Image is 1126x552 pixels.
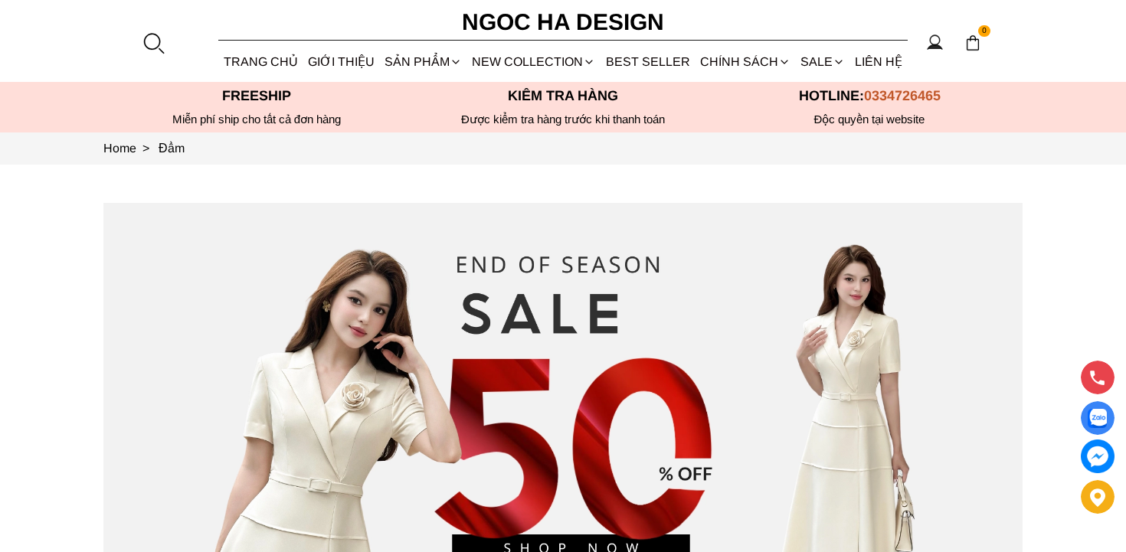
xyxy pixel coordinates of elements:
[601,41,695,82] a: BEST SELLER
[508,88,618,103] font: Kiểm tra hàng
[159,142,185,155] a: Link to Đầm
[218,41,303,82] a: TRANG CHỦ
[467,41,601,82] a: NEW COLLECTION
[964,34,981,51] img: img-CART-ICON-ksit0nf1
[864,88,941,103] span: 0334726465
[303,41,379,82] a: GIỚI THIỆU
[978,25,990,38] span: 0
[448,4,678,41] a: Ngoc Ha Design
[103,113,410,126] div: Miễn phí ship cho tất cả đơn hàng
[103,88,410,104] p: Freeship
[796,41,850,82] a: SALE
[136,142,155,155] span: >
[380,41,467,82] div: SẢN PHẨM
[695,41,795,82] div: Chính sách
[850,41,908,82] a: LIÊN HỆ
[1088,409,1107,428] img: Display image
[1081,439,1115,473] a: messenger
[716,113,1023,126] h6: Độc quyền tại website
[103,142,159,155] a: Link to Home
[410,113,716,126] p: Được kiểm tra hàng trước khi thanh toán
[1081,401,1115,435] a: Display image
[716,88,1023,104] p: Hotline:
